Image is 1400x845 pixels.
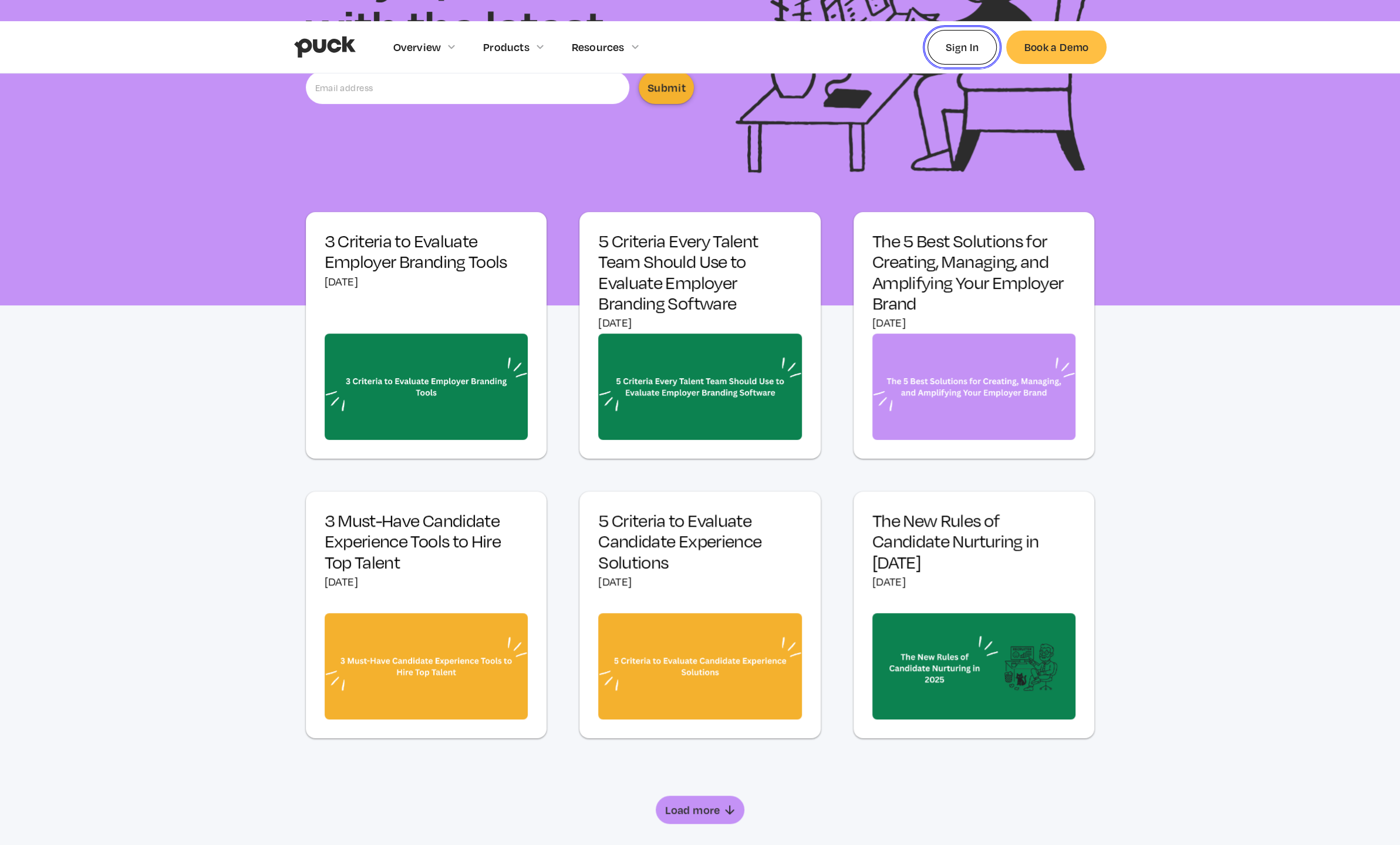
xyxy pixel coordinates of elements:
a: home [294,21,356,73]
div: [DATE] [872,316,1076,329]
a: 5 Criteria to Evaluate Candidate Experience Solutions[DATE] [579,491,821,738]
a: 3 Must-Have Candidate Experience Tools to Hire Top Talent[DATE] [306,491,547,738]
div: Overview [393,41,441,53]
div: [DATE] [325,575,528,588]
div: [DATE] [325,275,528,288]
div: Products [483,21,558,72]
h3: 3 Criteria to Evaluate Employer Branding Tools [325,231,528,272]
h3: 3 Must-Have Candidate Experience Tools to Hire Top Talent [325,510,528,573]
div: [DATE] [598,575,802,588]
div: Resources [572,41,625,53]
h3: 5 Criteria Every Talent Team Should Use to Evaluate Employer Branding Software [598,231,802,314]
a: Book a Demo [1006,30,1106,63]
div: Resources [572,21,653,72]
a: Next Page [656,796,744,824]
div: [DATE] [872,575,1076,588]
input: Email address [306,71,630,104]
a: The 5 Best Solutions for Creating, Managing, and Amplifying Your Employer Brand[DATE] [854,212,1095,459]
form: Email Form [306,71,694,104]
div: Products [483,41,529,53]
div: Load more [665,804,720,816]
a: 3 Criteria to Evaluate Employer Branding Tools[DATE] [306,212,547,459]
input: Submit [639,71,694,104]
div: List [306,796,1095,824]
h3: 5 Criteria to Evaluate Candidate Experience Solutions [598,510,802,573]
a: The New Rules of Candidate Nurturing in [DATE][DATE] [854,491,1095,738]
div: [DATE] [598,316,802,329]
a: 5 Criteria Every Talent Team Should Use to Evaluate Employer Branding Software[DATE] [579,212,821,459]
a: Sign In [927,29,997,64]
h3: The 5 Best Solutions for Creating, Managing, and Amplifying Your Employer Brand [872,231,1076,314]
div: Overview [393,21,470,72]
h3: The New Rules of Candidate Nurturing in [DATE] [872,510,1076,573]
